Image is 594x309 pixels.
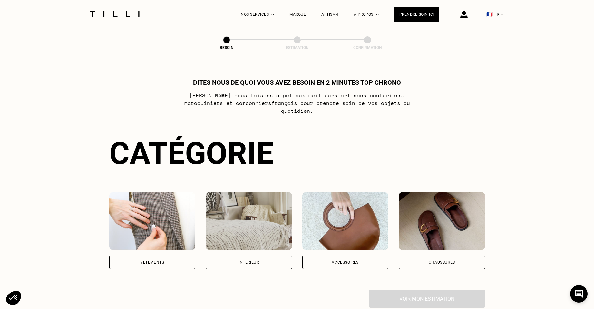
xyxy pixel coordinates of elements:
[109,135,485,171] div: Catégorie
[239,260,259,264] div: Intérieur
[321,12,338,17] a: Artisan
[302,192,389,250] img: Accessoires
[501,14,503,15] img: menu déroulant
[486,11,493,17] span: 🇫🇷
[376,14,379,15] img: Menu déroulant à propos
[460,11,468,18] img: icône connexion
[109,192,196,250] img: Vêtements
[206,192,292,250] img: Intérieur
[194,45,259,50] div: Besoin
[169,92,425,115] p: [PERSON_NAME] nous faisons appel aux meilleurs artisans couturiers , maroquiniers et cordonniers ...
[332,260,359,264] div: Accessoires
[394,7,439,22] a: Prendre soin ici
[193,79,401,86] h1: Dites nous de quoi vous avez besoin en 2 minutes top chrono
[271,14,274,15] img: Menu déroulant
[399,192,485,250] img: Chaussures
[429,260,455,264] div: Chaussures
[335,45,400,50] div: Confirmation
[88,11,142,17] img: Logo du service de couturière Tilli
[265,45,329,50] div: Estimation
[289,12,306,17] a: Marque
[140,260,164,264] div: Vêtements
